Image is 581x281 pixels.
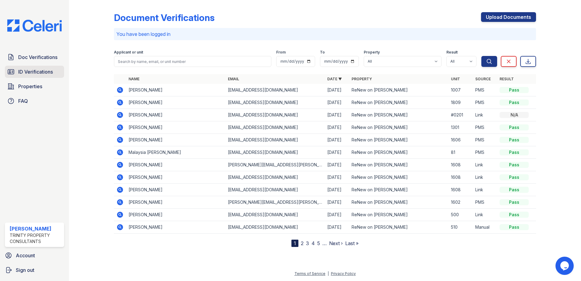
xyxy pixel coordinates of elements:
a: Privacy Policy [331,271,356,276]
a: Last » [345,240,359,246]
td: [PERSON_NAME] [126,221,225,234]
span: … [322,240,327,247]
div: Pass [500,162,529,168]
td: [DATE] [325,196,349,209]
td: PMS [473,196,497,209]
td: [DATE] [325,84,349,96]
a: Sign out [2,264,67,276]
div: Pass [500,174,529,180]
td: [PERSON_NAME] [126,134,225,146]
td: Manual [473,221,497,234]
td: 1608 [449,159,473,171]
td: ReNew on [PERSON_NAME] [349,96,449,109]
a: ID Verifications [5,66,64,78]
div: Document Verifications [114,12,215,23]
td: 81 [449,146,473,159]
td: PMS [473,84,497,96]
td: [DATE] [325,146,349,159]
span: FAQ [18,97,28,105]
td: Link [473,209,497,221]
td: 1608 [449,184,473,196]
div: Pass [500,137,529,143]
span: Properties [18,83,42,90]
div: | [328,271,329,276]
iframe: chat widget [555,257,575,275]
label: From [276,50,286,55]
td: 1608 [449,171,473,184]
td: ReNew on [PERSON_NAME] [349,84,449,96]
td: [EMAIL_ADDRESS][DOMAIN_NAME] [225,184,325,196]
span: Account [16,252,35,259]
div: Pass [500,224,529,230]
td: Malaysia [PERSON_NAME] [126,146,225,159]
a: Email [228,77,239,81]
a: Properties [5,80,64,92]
td: [DATE] [325,134,349,146]
td: ReNew on [PERSON_NAME] [349,146,449,159]
td: 1301 [449,121,473,134]
a: 2 [301,240,304,246]
td: 1809 [449,96,473,109]
a: 3 [306,240,309,246]
a: Date ▼ [327,77,342,81]
td: [EMAIL_ADDRESS][DOMAIN_NAME] [225,121,325,134]
div: 1 [291,240,298,247]
a: Account [2,249,67,262]
td: [PERSON_NAME] [126,209,225,221]
a: Source [475,77,491,81]
td: [PERSON_NAME] [126,159,225,171]
td: [PERSON_NAME][EMAIL_ADDRESS][PERSON_NAME][DOMAIN_NAME] [225,159,325,171]
td: ReNew on [PERSON_NAME] [349,134,449,146]
td: #0201 [449,109,473,121]
td: [DATE] [325,109,349,121]
td: 1007 [449,84,473,96]
label: Property [364,50,380,55]
a: 4 [311,240,315,246]
td: [DATE] [325,209,349,221]
div: [PERSON_NAME] [10,225,62,232]
a: Upload Documents [481,12,536,22]
td: ReNew on [PERSON_NAME] [349,121,449,134]
div: Pass [500,99,529,106]
a: 5 [317,240,320,246]
td: ReNew on [PERSON_NAME] [349,196,449,209]
td: [DATE] [325,171,349,184]
td: [PERSON_NAME] [126,196,225,209]
div: Pass [500,87,529,93]
td: Link [473,109,497,121]
div: Pass [500,124,529,130]
td: [EMAIL_ADDRESS][DOMAIN_NAME] [225,96,325,109]
span: Sign out [16,266,34,274]
td: PMS [473,134,497,146]
td: [PERSON_NAME] [126,171,225,184]
td: PMS [473,146,497,159]
td: ReNew on [PERSON_NAME] [349,221,449,234]
td: PMS [473,121,497,134]
td: Link [473,184,497,196]
td: [DATE] [325,96,349,109]
td: ReNew on [PERSON_NAME] [349,159,449,171]
td: ReNew on [PERSON_NAME] [349,209,449,221]
label: Result [446,50,458,55]
td: [PERSON_NAME] [126,96,225,109]
a: Unit [451,77,460,81]
a: Doc Verifications [5,51,64,63]
td: [DATE] [325,121,349,134]
div: Pass [500,187,529,193]
td: 1602 [449,196,473,209]
a: Name [129,77,139,81]
td: [DATE] [325,221,349,234]
div: Trinity Property Consultants [10,232,62,245]
td: [PERSON_NAME] [126,184,225,196]
td: [DATE] [325,184,349,196]
div: Pass [500,149,529,155]
a: Property [352,77,372,81]
td: [EMAIL_ADDRESS][DOMAIN_NAME] [225,146,325,159]
label: To [320,50,325,55]
td: ReNew on [PERSON_NAME] [349,109,449,121]
a: Next › [329,240,343,246]
td: [PERSON_NAME] [126,109,225,121]
td: PMS [473,96,497,109]
td: Link [473,171,497,184]
td: [EMAIL_ADDRESS][DOMAIN_NAME] [225,171,325,184]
